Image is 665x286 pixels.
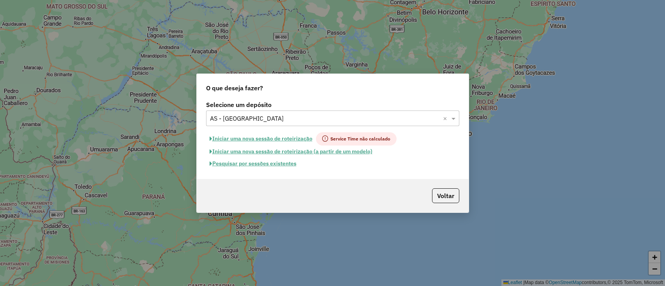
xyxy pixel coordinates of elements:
button: Pesquisar por sessões existentes [206,158,300,170]
button: Iniciar uma nova sessão de roteirização (a partir de um modelo) [206,146,376,158]
span: O que deseja fazer? [206,83,263,93]
button: Iniciar uma nova sessão de roteirização [206,132,316,146]
span: Clear all [443,114,450,123]
button: Voltar [432,188,459,203]
span: Service Time não calculado [316,132,397,146]
label: Selecione um depósito [206,100,459,109]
